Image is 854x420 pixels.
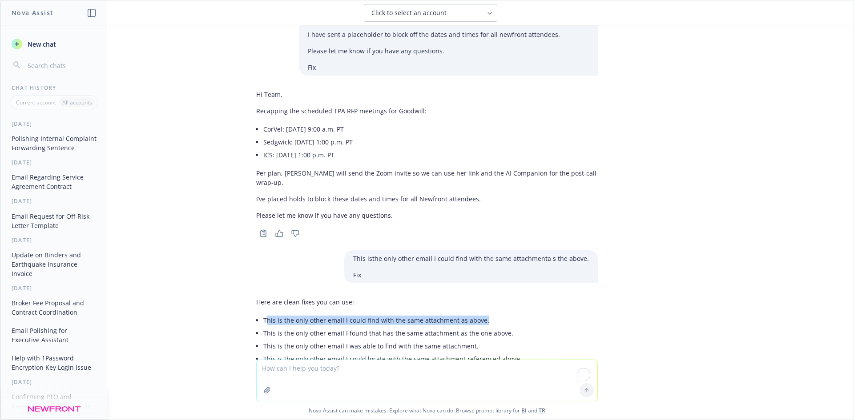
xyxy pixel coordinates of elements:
button: Email Request for Off-Risk Letter Template [8,209,100,233]
p: Per plan, [PERSON_NAME] will send the Zoom invite so we can use her link and the AI Companion for... [256,168,598,187]
span: New chat [26,40,56,49]
p: I have sent a placeholder to block off the dates and times for all newfront attendees. [308,30,589,39]
p: I’ve placed holds to block these dates and times for all Newfront attendees. [256,194,598,204]
p: Here are clean fixes you can use: [256,297,522,307]
li: This is the only other email I found that has the same attachment as the one above. [263,327,522,340]
li: CorVel: [DATE] 9:00 a.m. PT [263,123,598,136]
div: [DATE] [1,159,107,166]
div: Chat History [1,84,107,92]
li: Sedgwick: [DATE] 1:00 p.m. PT [263,136,598,148]
textarea: To enrich screen reader interactions, please activate Accessibility in Grammarly extension settings [257,360,597,401]
span: Nova Assist can make mistakes. Explore what Nova can do: Browse prompt library for and [4,401,850,420]
p: Please let me know if you have any questions. [308,46,589,56]
p: Fix [353,270,589,280]
li: This is the only other email I could find with the same attachment as above. [263,314,522,327]
button: Update on Binders and Earthquake Insurance Invoice [8,248,100,281]
p: Current account [16,99,56,106]
p: Fix [308,63,589,72]
button: Thumbs down [288,227,302,240]
button: Broker Fee Proposal and Contract Coordination [8,296,100,320]
button: Email Polishing for Executive Assistant [8,323,100,347]
li: This is the only other email I was able to find with the same attachment. [263,340,522,352]
div: [DATE] [1,120,107,128]
button: Confirming PTO and Reviewing Loss Run Details [8,389,100,413]
p: This isthe only other email I could find with the same attachmenta s the above. [353,254,589,263]
li: This is the only other email I could locate with the same attachment referenced above. [263,352,522,365]
div: [DATE] [1,378,107,386]
p: Recapping the scheduled TPA RFP meetings for Goodwill: [256,106,598,116]
li: ICS: [DATE] 1:00 p.m. PT [263,148,598,161]
p: All accounts [62,99,92,106]
input: Search chats [26,59,97,72]
svg: Copy to clipboard [259,229,267,237]
div: [DATE] [1,197,107,205]
div: [DATE] [1,236,107,244]
div: [DATE] [1,284,107,292]
button: Help with 1Password Encryption Key Login Issue [8,351,100,375]
a: BI [521,407,527,414]
button: Click to select an account [364,4,497,22]
span: Click to select an account [371,8,447,17]
h1: Nova Assist [12,8,53,17]
a: TR [539,407,545,414]
button: Polishing Internal Complaint Forwarding Sentence [8,131,100,155]
p: Please let me know if you have any questions. [256,211,598,220]
button: New chat [8,36,100,52]
button: Email Regarding Service Agreement Contract [8,170,100,194]
p: Hi Team, [256,90,598,99]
